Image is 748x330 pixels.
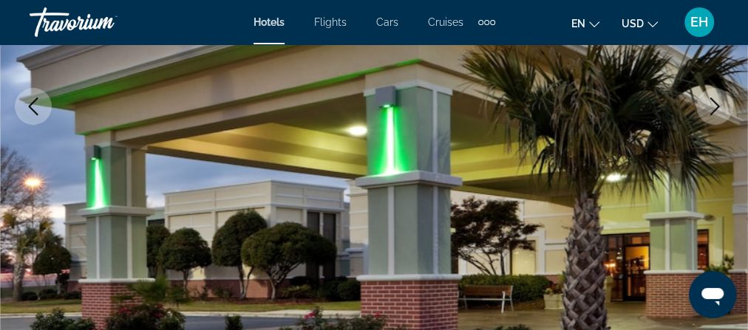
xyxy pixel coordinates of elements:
button: User Menu [680,7,718,38]
button: Change language [571,13,599,34]
span: EH [690,15,708,30]
button: Extra navigation items [478,10,495,34]
iframe: Button to launch messaging window [689,271,736,318]
button: Previous image [15,88,52,125]
a: Flights [314,16,347,28]
button: Change currency [622,13,658,34]
a: Hotels [254,16,285,28]
span: USD [622,18,644,30]
span: en [571,18,585,30]
a: Travorium [30,3,177,41]
button: Next image [696,88,733,125]
a: Cars [376,16,398,28]
a: Cruises [428,16,463,28]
